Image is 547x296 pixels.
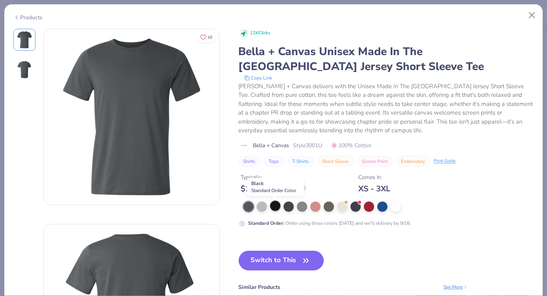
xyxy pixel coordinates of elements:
div: Bella + Canvas Unisex Made In The [GEOGRAPHIC_DATA] Jersey Short Sleeve Tee [239,44,534,74]
div: Products [13,13,43,22]
div: Print Guide [434,158,456,165]
img: Back [15,60,34,79]
button: Embroidery [397,156,430,167]
button: Like [197,31,216,43]
button: Switch to This [239,251,324,270]
div: Black [247,178,304,196]
span: 12K Clicks [250,30,271,37]
div: [PERSON_NAME] + Canvas delivers with the Unisex Made In The [GEOGRAPHIC_DATA] Jersey Short Sleeve... [239,82,534,135]
button: T-Shirts [288,156,314,167]
button: copy to clipboard [242,74,275,82]
button: Screen Print [358,156,393,167]
div: Order using these colors [DATE] and we’ll delivery by 9/18. [248,220,411,227]
div: XS - 3XL [359,184,391,194]
img: brand logo [239,142,249,149]
div: See More [444,283,468,290]
div: Typically [241,173,306,181]
img: Front [44,29,219,205]
div: Similar Products [239,283,281,291]
button: Short Sleeve [318,156,354,167]
div: $ 19.00 - $ 27.00 [241,184,306,194]
strong: Standard Order : [248,220,285,226]
button: Shirts [239,156,260,167]
span: Bella + Canvas [253,141,289,150]
span: 10 [208,35,212,39]
span: Style 3001U [293,141,323,150]
img: Front [15,30,34,49]
button: Tops [264,156,284,167]
button: Close [525,8,540,23]
span: Standard Order Color [251,187,296,194]
span: 100% Cotton [331,141,372,150]
div: Comes In [359,173,391,181]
